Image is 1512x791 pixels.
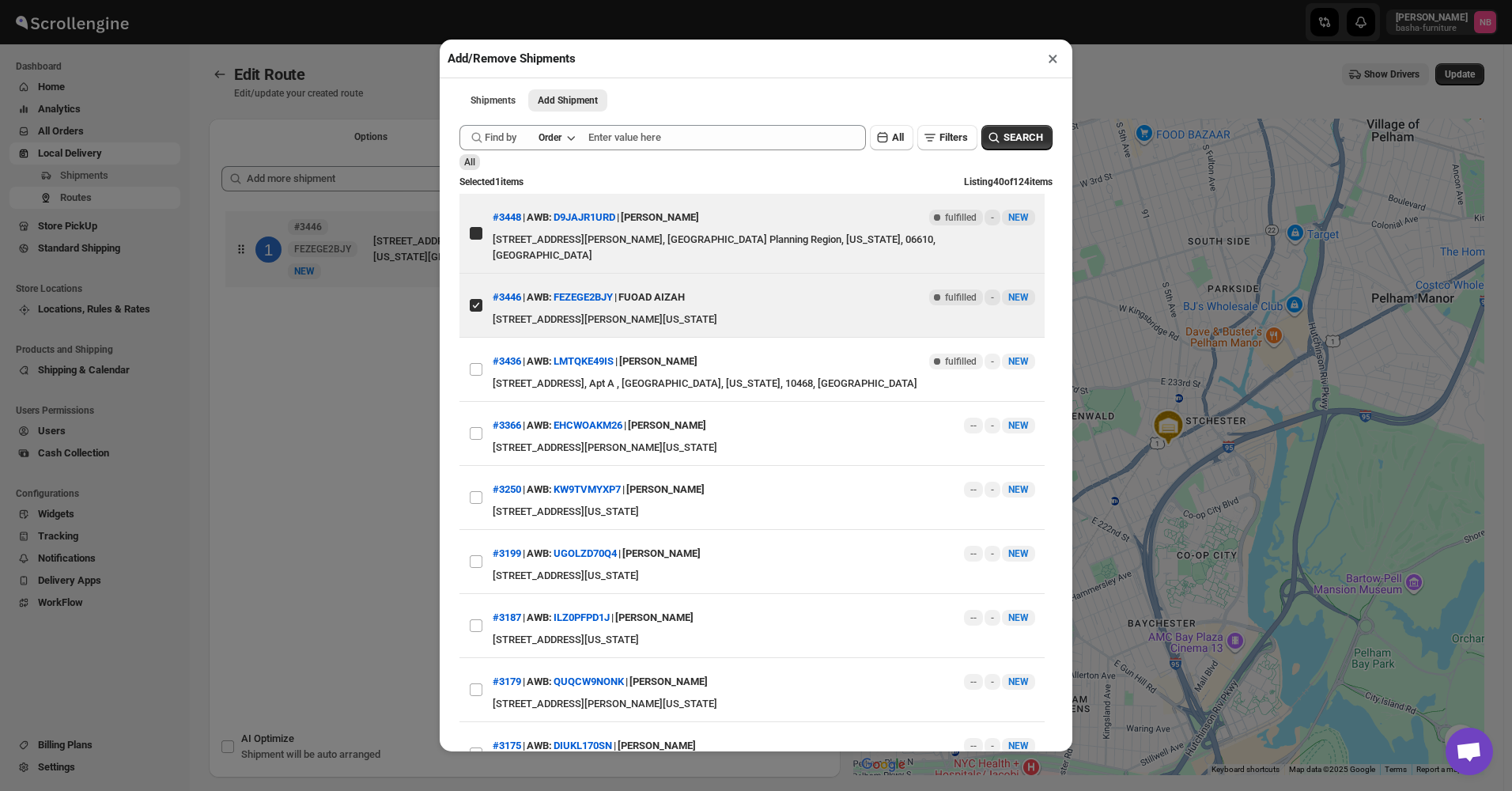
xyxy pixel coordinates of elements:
[493,440,1035,456] div: [STREET_ADDRESS][PERSON_NAME][US_STATE]
[939,131,968,143] span: Filters
[493,676,521,687] button: #3179
[1008,212,1029,223] span: NEW
[1008,612,1029,623] span: NEW
[493,203,699,232] div: | |
[991,355,994,368] span: -
[945,291,977,304] span: fulfilled
[493,604,694,632] div: | |
[554,611,610,623] button: ILZ0PFPD1J
[970,547,977,560] span: --
[991,211,994,224] span: -
[493,483,521,495] button: #3250
[493,355,521,367] button: #3436
[970,676,977,688] span: --
[1008,420,1029,431] span: NEW
[554,291,613,303] button: FEZEGE2BJY
[493,668,708,696] div: | |
[493,312,1035,327] div: [STREET_ADDRESS][PERSON_NAME][US_STATE]
[622,539,701,568] div: [PERSON_NAME]
[1008,484,1029,495] span: NEW
[991,740,994,752] span: -
[588,125,866,150] input: Enter value here
[629,668,708,696] div: [PERSON_NAME]
[1008,292,1029,303] span: NEW
[527,210,552,225] span: AWB:
[493,411,706,440] div: | |
[493,376,1035,392] div: [STREET_ADDRESS], Apt A , [GEOGRAPHIC_DATA], [US_STATE], 10468, [GEOGRAPHIC_DATA]
[493,539,701,568] div: | |
[527,354,552,369] span: AWB:
[1041,47,1064,70] button: ×
[945,355,977,368] span: fulfilled
[493,632,1035,648] div: [STREET_ADDRESS][US_STATE]
[991,676,994,688] span: -
[970,483,977,496] span: --
[493,291,521,303] button: #3446
[991,483,994,496] span: -
[209,153,841,672] div: Selected Shipments
[493,568,1035,584] div: [STREET_ADDRESS][US_STATE]
[970,611,977,624] span: --
[527,290,552,305] span: AWB:
[485,130,516,146] span: Find by
[628,411,706,440] div: [PERSON_NAME]
[991,611,994,624] span: -
[493,211,521,223] button: #3448
[554,419,622,431] button: EHCWOAKM26
[493,419,521,431] button: #3366
[493,611,521,623] button: #3187
[554,483,621,495] button: KW9TVMYXP7
[1446,728,1493,775] a: Open chat
[618,732,696,760] div: [PERSON_NAME]
[527,674,552,690] span: AWB:
[991,547,994,560] span: -
[493,740,521,751] button: #3175
[945,211,977,224] span: fulfilled
[493,696,1035,712] div: [STREET_ADDRESS][PERSON_NAME][US_STATE]
[917,125,977,150] button: Filters
[981,125,1053,150] button: SEARCH
[619,347,697,376] div: [PERSON_NAME]
[538,94,598,107] span: Add Shipment
[618,283,685,312] div: FUOAD AIZAH
[529,127,584,149] button: Order
[493,283,685,312] div: | |
[493,504,1035,520] div: [STREET_ADDRESS][US_STATE]
[527,738,552,754] span: AWB:
[554,740,612,751] button: DIUKL170SN
[621,203,699,232] div: [PERSON_NAME]
[892,131,904,143] span: All
[464,157,475,168] span: All
[493,347,697,376] div: | |
[870,125,913,150] button: All
[554,547,617,559] button: UGOLZD70Q4
[527,546,552,562] span: AWB:
[1008,548,1029,559] span: NEW
[493,547,521,559] button: #3199
[970,419,977,432] span: --
[554,211,615,223] button: D9JAJR1URD
[448,51,576,66] h2: Add/Remove Shipments
[1004,130,1043,146] span: SEARCH
[493,732,696,760] div: | |
[964,176,1053,187] span: Listing 40 of 124 items
[554,676,624,687] button: QUQCW9NONK
[539,131,561,144] div: Order
[527,482,552,498] span: AWB:
[471,94,516,107] span: Shipments
[527,610,552,626] span: AWB:
[554,355,614,367] button: LMTQKE49IS
[626,475,705,504] div: [PERSON_NAME]
[1008,740,1029,751] span: NEW
[459,176,524,187] span: Selected 1 items
[1008,356,1029,367] span: NEW
[1008,676,1029,687] span: NEW
[493,232,1035,263] div: [STREET_ADDRESS][PERSON_NAME], [GEOGRAPHIC_DATA] Planning Region, [US_STATE], 06610, [GEOGRAPHIC_...
[991,419,994,432] span: -
[991,291,994,304] span: -
[527,418,552,433] span: AWB:
[970,740,977,752] span: --
[615,604,694,632] div: [PERSON_NAME]
[493,475,705,504] div: | |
